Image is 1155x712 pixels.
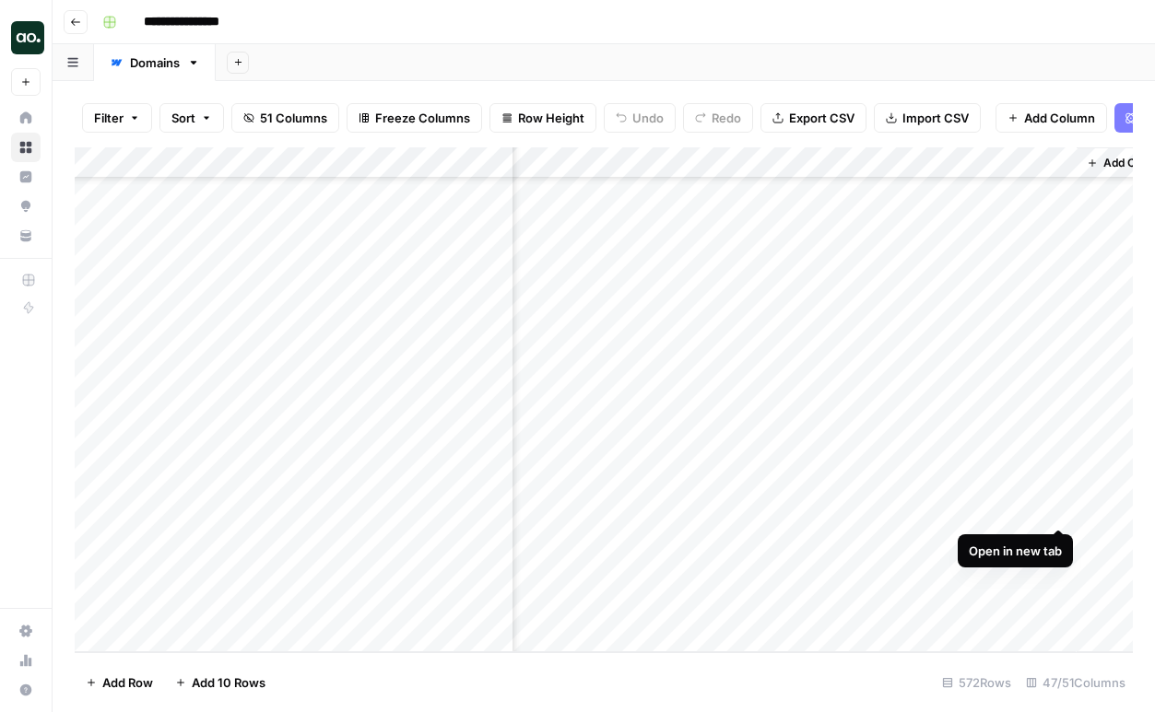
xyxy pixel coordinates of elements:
span: Freeze Columns [375,109,470,127]
img: AO Internal Ops Logo [11,21,44,54]
div: 47/51 Columns [1019,668,1133,697]
button: Filter [82,103,152,133]
span: 51 Columns [260,109,327,127]
button: Import CSV [874,103,981,133]
span: Row Height [518,109,584,127]
span: Add Column [1024,109,1095,127]
button: Row Height [489,103,596,133]
button: Freeze Columns [347,103,482,133]
a: Home [11,103,41,133]
span: Filter [94,109,124,127]
a: Browse [11,133,41,162]
span: Sort [171,109,195,127]
button: Workspace: AO Internal Ops [11,15,41,61]
div: Domains [130,53,180,72]
span: Add 10 Rows [192,673,265,692]
button: Add Column [996,103,1107,133]
div: 572 Rows [935,668,1019,697]
a: Settings [11,616,41,646]
a: Opportunities [11,192,41,221]
button: Export CSV [760,103,866,133]
span: Import CSV [902,109,969,127]
button: Redo [683,103,753,133]
button: Help + Support [11,675,41,705]
div: Open in new tab [969,542,1062,560]
button: Add Row [75,668,164,697]
span: Export CSV [789,109,854,127]
a: Insights [11,162,41,192]
button: Add 10 Rows [164,668,277,697]
button: 51 Columns [231,103,339,133]
a: Domains [94,44,216,81]
span: Undo [632,109,664,127]
a: Usage [11,646,41,675]
span: Redo [712,109,741,127]
button: Sort [159,103,224,133]
span: Add Row [102,673,153,692]
a: Your Data [11,221,41,251]
button: Undo [604,103,676,133]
